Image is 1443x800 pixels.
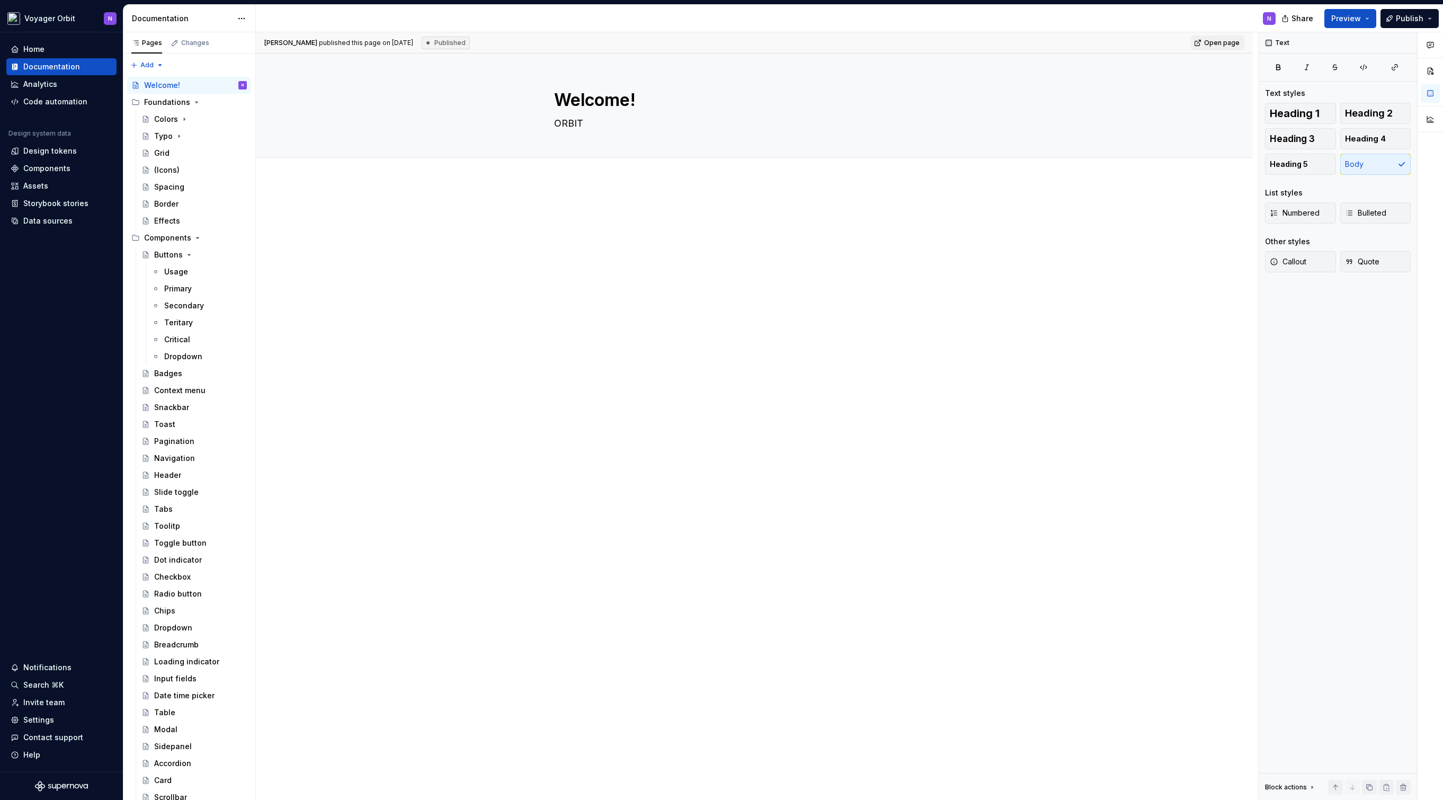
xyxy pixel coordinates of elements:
a: Analytics [6,76,117,93]
span: published this page on [DATE] [264,39,413,47]
div: Navigation [154,453,195,464]
a: Design tokens [6,143,117,159]
div: List styles [1265,188,1303,198]
a: Snackbar [137,399,251,416]
a: Invite team [6,694,117,711]
svg: Supernova Logo [35,781,88,792]
a: Settings [6,712,117,728]
a: Navigation [137,450,251,467]
div: Foundations [127,94,251,111]
button: Contact support [6,729,117,746]
div: Components [23,163,70,174]
span: [PERSON_NAME] [264,39,317,47]
a: Buttons [137,246,251,263]
div: Input fields [154,673,197,684]
div: Snackbar [154,402,189,413]
button: Preview [1324,9,1376,28]
button: Heading 4 [1340,128,1411,149]
span: Preview [1331,13,1361,24]
div: Assets [23,181,48,191]
div: Date time picker [154,690,215,701]
a: Assets [6,177,117,194]
a: Border [137,195,251,212]
span: Publish [1396,13,1423,24]
a: Badges [137,365,251,382]
a: Colors [137,111,251,128]
div: Toolitp [154,521,180,531]
div: Welcome! [144,80,180,91]
div: Analytics [23,79,57,90]
span: Heading 3 [1270,134,1315,144]
div: Documentation [23,61,80,72]
div: Effects [154,216,180,226]
div: Typo [154,131,173,141]
div: Voyager Orbit [24,13,75,24]
a: Sidepanel [137,738,251,755]
a: Card [137,772,251,789]
span: Bulleted [1345,208,1386,218]
button: Callout [1265,251,1336,272]
div: Secondary [164,300,204,311]
button: Heading 1 [1265,103,1336,124]
div: Other styles [1265,236,1310,247]
button: Quote [1340,251,1411,272]
div: Badges [154,368,182,379]
div: Colors [154,114,178,125]
button: Publish [1380,9,1439,28]
a: Critical [147,331,251,348]
div: Pagination [154,436,194,447]
a: Secondary [147,297,251,314]
div: Changes [181,39,209,47]
a: Dropdown [137,619,251,636]
img: e5527c48-e7d1-4d25-8110-9641689f5e10.png [7,12,20,25]
div: Published [422,37,470,49]
div: Dropdown [164,351,202,362]
a: Checkbox [137,568,251,585]
a: Tabs [137,501,251,518]
div: Grid [154,148,170,158]
div: N [108,14,112,23]
div: Chips [154,606,175,616]
textarea: ORBIT [552,115,952,132]
div: Invite team [23,697,65,708]
div: Storybook stories [23,198,88,209]
span: Heading 4 [1345,134,1386,144]
div: Header [154,470,181,481]
a: Loading indicator [137,653,251,670]
a: Primary [147,280,251,297]
div: Dropdown [154,623,192,633]
a: Header [137,467,251,484]
span: Heading 1 [1270,108,1320,119]
a: Input fields [137,670,251,687]
a: Storybook stories [6,195,117,212]
div: Spacing [154,182,184,192]
div: Loading indicator [154,656,219,667]
div: Primary [164,283,192,294]
a: Slide toggle [137,484,251,501]
div: Design tokens [23,146,77,156]
div: Help [23,750,40,760]
div: Critical [164,334,190,345]
div: Components [127,229,251,246]
a: Home [6,41,117,58]
span: Numbered [1270,208,1320,218]
a: Dropdown [147,348,251,365]
button: Bulleted [1340,202,1411,224]
div: Tabs [154,504,173,514]
a: Welcome!N [127,77,251,94]
a: Spacing [137,179,251,195]
a: Context menu [137,382,251,399]
div: Search ⌘K [23,680,64,690]
a: Grid [137,145,251,162]
a: Code automation [6,93,117,110]
span: Add [140,61,154,69]
a: Usage [147,263,251,280]
button: Help [6,746,117,763]
span: Share [1291,13,1313,24]
span: Callout [1270,256,1306,267]
button: Voyager OrbitN [2,7,121,30]
div: Breadcrumb [154,639,199,650]
div: Radio button [154,589,202,599]
div: Pages [131,39,162,47]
